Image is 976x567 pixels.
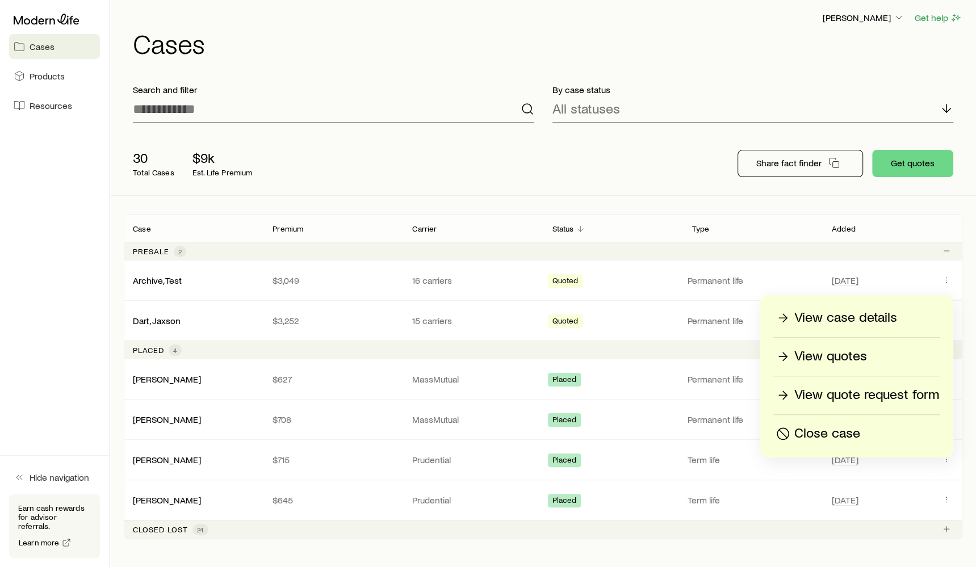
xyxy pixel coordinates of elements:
[192,150,253,166] p: $9k
[688,275,818,286] p: Permanent life
[197,525,204,534] span: 24
[688,373,818,385] p: Permanent life
[832,224,856,233] p: Added
[914,11,962,24] button: Get help
[412,494,534,506] p: Prudential
[9,64,100,89] a: Products
[794,347,867,366] p: View quotes
[832,454,858,465] span: [DATE]
[688,414,818,425] p: Permanent life
[832,275,858,286] span: [DATE]
[756,157,822,169] p: Share fact finder
[133,373,201,384] a: [PERSON_NAME]
[552,224,574,233] p: Status
[823,12,904,23] p: [PERSON_NAME]
[273,224,303,233] p: Premium
[738,150,863,177] button: Share fact finder
[692,224,710,233] p: Type
[552,375,577,387] span: Placed
[133,414,201,425] a: [PERSON_NAME]
[273,454,394,465] p: $715
[9,465,100,490] button: Hide navigation
[133,275,182,287] div: Archive, Test
[133,84,534,95] p: Search and filter
[552,455,577,467] span: Placed
[552,276,579,288] span: Quoted
[773,347,940,367] a: View quotes
[30,70,65,82] span: Products
[273,494,394,506] p: $645
[552,415,577,427] span: Placed
[30,100,72,111] span: Resources
[133,454,201,466] div: [PERSON_NAME]
[173,346,177,355] span: 4
[133,454,201,465] a: [PERSON_NAME]
[688,454,818,465] p: Term life
[872,150,953,177] button: Get quotes
[412,275,534,286] p: 16 carriers
[9,93,100,118] a: Resources
[133,168,174,177] p: Total Cases
[133,525,188,534] p: Closed lost
[688,494,818,506] p: Term life
[552,316,579,328] span: Quoted
[178,247,182,256] span: 2
[412,373,534,385] p: MassMutual
[273,414,394,425] p: $708
[133,275,182,285] a: Archive, Test
[273,315,394,326] p: $3,252
[19,539,60,547] span: Learn more
[552,495,577,507] span: Placed
[133,224,151,233] p: Case
[832,494,858,506] span: [DATE]
[133,414,201,426] div: [PERSON_NAME]
[133,30,962,57] h1: Cases
[552,84,954,95] p: By case status
[133,494,201,505] a: [PERSON_NAME]
[133,150,174,166] p: 30
[124,214,962,539] div: Client cases
[273,275,394,286] p: $3,049
[192,168,253,177] p: Est. Life Premium
[9,494,100,558] div: Earn cash rewards for advisor referrals.Learn more
[30,472,89,483] span: Hide navigation
[133,373,201,385] div: [PERSON_NAME]
[773,424,940,444] button: Close case
[412,315,534,326] p: 15 carriers
[412,414,534,425] p: MassMutual
[30,41,55,52] span: Cases
[773,308,940,328] a: View case details
[822,11,905,25] button: [PERSON_NAME]
[773,385,940,405] a: View quote request form
[794,309,897,327] p: View case details
[133,346,164,355] p: Placed
[688,315,818,326] p: Permanent life
[9,34,100,59] a: Cases
[412,454,534,465] p: Prudential
[794,425,860,443] p: Close case
[412,224,437,233] p: Carrier
[794,386,939,404] p: View quote request form
[133,247,169,256] p: Presale
[133,315,181,327] div: Dart, Jaxson
[18,503,91,531] p: Earn cash rewards for advisor referrals.
[273,373,394,385] p: $627
[133,315,181,326] a: Dart, Jaxson
[552,100,620,116] p: All statuses
[133,494,201,506] div: [PERSON_NAME]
